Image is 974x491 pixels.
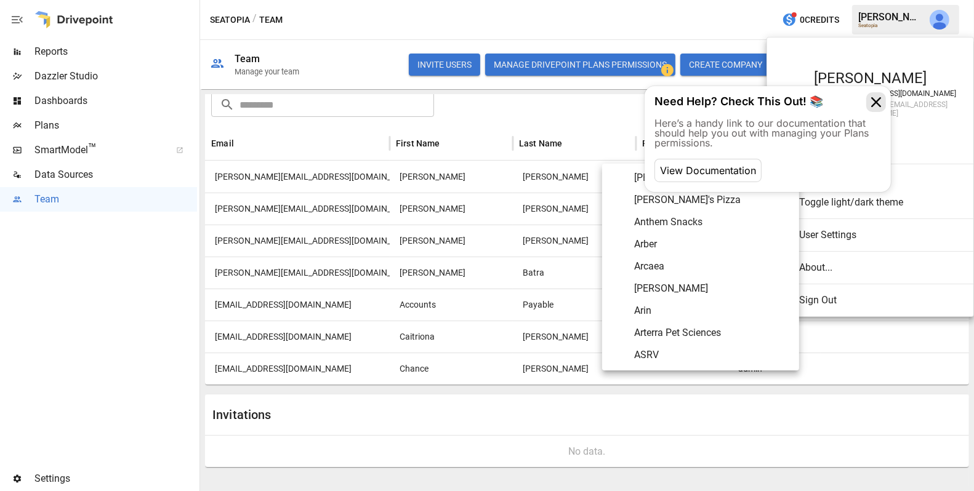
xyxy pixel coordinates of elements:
[634,193,789,207] span: [PERSON_NAME]'s Pizza
[799,228,964,242] span: User Settings
[634,215,789,230] span: Anthem Snacks
[799,260,954,275] span: About...
[799,195,954,210] span: Toggle light/dark theme
[799,293,954,308] span: Sign Out
[634,325,789,340] span: Arterra Pet Sciences
[634,348,789,362] span: ASRV
[779,70,961,87] div: [PERSON_NAME]
[634,237,789,252] span: Arber
[634,259,789,274] span: Arcaea
[634,281,789,296] span: [PERSON_NAME]
[634,170,789,185] span: [PERSON_NAME] MD
[634,303,789,318] span: Arin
